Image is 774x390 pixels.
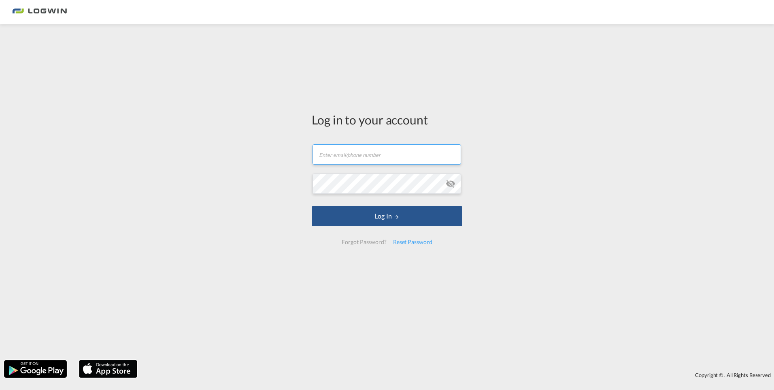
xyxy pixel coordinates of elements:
[141,368,774,382] div: Copyright © . All Rights Reserved
[446,179,455,189] md-icon: icon-eye-off
[313,144,461,165] input: Enter email/phone number
[78,359,138,379] img: apple.png
[312,206,462,226] button: LOGIN
[338,235,389,249] div: Forgot Password?
[3,359,68,379] img: google.png
[390,235,436,249] div: Reset Password
[12,3,67,21] img: 2761ae10d95411efa20a1f5e0282d2d7.png
[312,111,462,128] div: Log in to your account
